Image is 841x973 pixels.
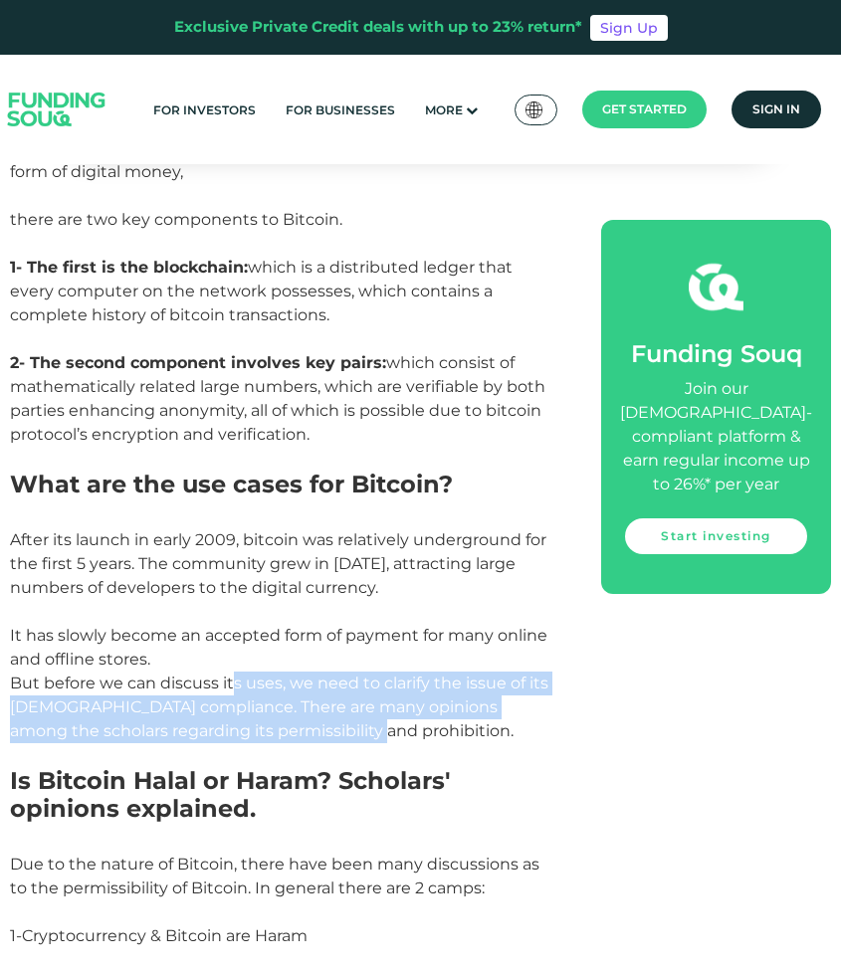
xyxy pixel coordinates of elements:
[590,15,668,41] a: Sign Up
[22,926,308,945] span: Cryptocurrency & Bitcoin are Haram
[10,766,451,824] span: Is Bitcoin Halal or Haram? Scholars' opinions explained.
[10,530,547,669] span: After its launch in early 2009, bitcoin was relatively underground for the first 5 years. The com...
[174,16,582,39] div: Exclusive Private Credit deals with up to 23% return*
[689,259,743,313] img: fsicon
[620,377,812,496] div: Join our [DEMOGRAPHIC_DATA]-compliant platform & earn regular income up to 26%* per year
[752,101,800,116] span: Sign in
[10,855,539,897] span: Due to the nature of Bitcoin, there have been many discussions as to the permissibility of Bitcoi...
[10,353,386,372] strong: 2- The second component involves key pairs:
[732,91,821,128] a: Sign in
[425,102,463,117] span: More
[526,101,543,118] img: SA Flag
[148,94,261,126] a: For Investors
[281,94,400,126] a: For Businesses
[631,338,802,367] span: Funding Souq
[10,926,22,945] span: 1-
[602,101,687,116] span: Get started
[10,674,548,740] span: But before we can discuss its uses, we need to clarify the issue of its [DEMOGRAPHIC_DATA] compli...
[10,258,248,277] strong: 1- The first is the blockchain:
[10,470,453,498] span: What are the use cases for Bitcoin?
[625,518,807,554] a: Start investing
